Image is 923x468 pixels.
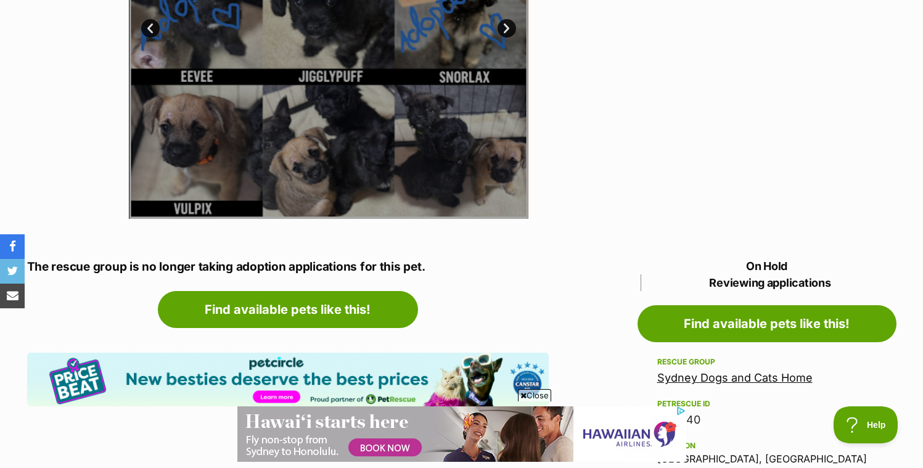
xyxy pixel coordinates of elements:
[834,406,898,443] iframe: Help Scout Beacon - Open
[518,389,551,401] span: Close
[141,19,160,38] a: Prev
[657,399,877,409] div: PetRescue ID
[498,19,516,38] a: Next
[641,274,896,291] span: Reviewing applications
[27,353,549,406] img: Pet Circle promo banner
[27,258,549,276] p: The rescue group is no longer taking adoption applications for this pet.
[657,357,877,367] div: Rescue group
[657,371,813,384] a: Sydney Dogs and Cats Home
[237,406,686,462] iframe: Advertisement
[657,441,877,451] div: Location
[158,291,418,328] a: Find available pets like this!
[638,258,896,291] p: On Hold
[638,305,896,342] a: Find available pets like this!
[657,438,877,464] div: [GEOGRAPHIC_DATA], [GEOGRAPHIC_DATA]
[657,411,877,429] div: 1139040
